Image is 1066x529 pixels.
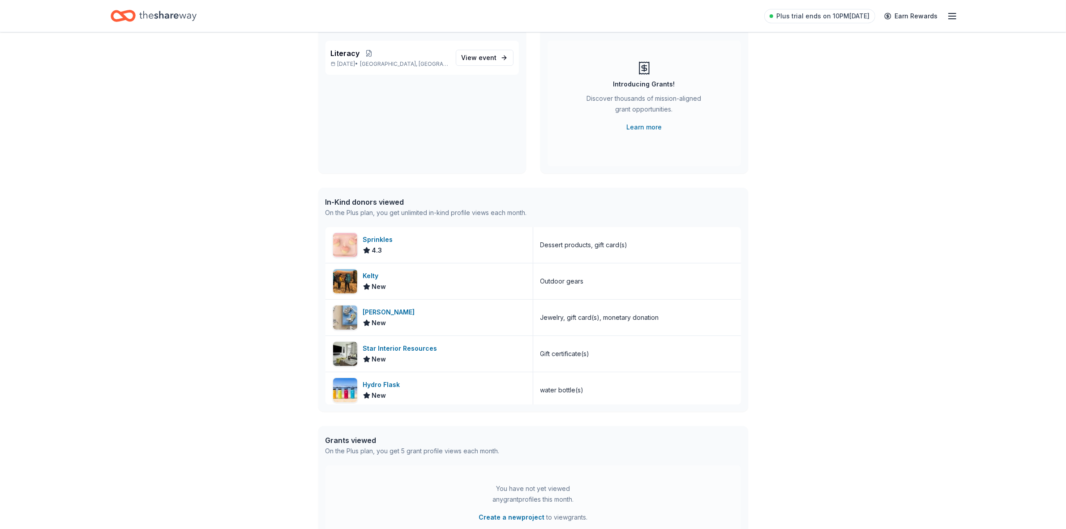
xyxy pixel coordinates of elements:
[363,271,386,281] div: Kelty
[325,197,527,207] div: In-Kind donors viewed
[764,9,875,23] a: Plus trial ends on 10PM[DATE]
[540,385,584,396] div: water bottle(s)
[325,435,500,446] div: Grants viewed
[363,343,441,354] div: Star Interior Resources
[372,354,386,365] span: New
[879,8,943,24] a: Earn Rewards
[331,60,449,68] p: [DATE] •
[363,234,397,245] div: Sprinkles
[333,269,357,293] img: Image for Kelty
[540,276,584,287] div: Outdoor gears
[613,79,675,90] div: Introducing Grants!
[540,312,659,323] div: Jewelry, gift card(s), monetary donation
[363,379,404,390] div: Hydro Flask
[331,48,360,59] span: Literacy
[372,318,386,328] span: New
[462,52,497,63] span: View
[456,50,514,66] a: View event
[626,122,662,133] a: Learn more
[363,307,419,318] div: [PERSON_NAME]
[111,5,197,26] a: Home
[479,512,544,523] button: Create a newproject
[583,93,705,118] div: Discover thousands of mission-aligned grant opportunities.
[777,11,870,22] span: Plus trial ends on 10PM[DATE]
[372,245,382,256] span: 4.3
[360,60,448,68] span: [GEOGRAPHIC_DATA], [GEOGRAPHIC_DATA]
[333,233,357,257] img: Image for Sprinkles
[540,240,628,250] div: Dessert products, gift card(s)
[372,281,386,292] span: New
[479,54,497,61] span: event
[325,207,527,218] div: On the Plus plan, you get unlimited in-kind profile views each month.
[477,483,589,505] div: You have not yet viewed any grant profiles this month.
[325,446,500,456] div: On the Plus plan, you get 5 grant profile views each month.
[479,512,587,523] span: to view grants .
[372,390,386,401] span: New
[333,305,357,330] img: Image for James Avery
[333,342,357,366] img: Image for Star Interior Resources
[333,378,357,402] img: Image for Hydro Flask
[540,348,590,359] div: Gift certificate(s)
